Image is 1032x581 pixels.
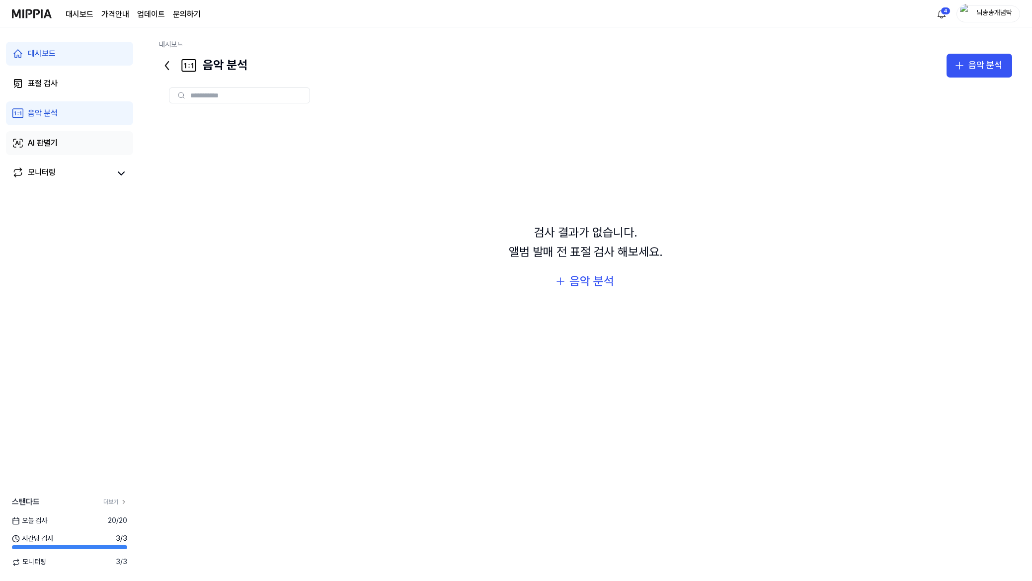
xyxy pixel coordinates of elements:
span: 모니터링 [12,557,46,567]
button: 음악 분석 [548,269,624,293]
span: 오늘 검사 [12,516,47,526]
div: 대시보드 [28,48,56,60]
div: 음악 분석 [968,58,1002,73]
div: 뇌송송개념탁 [975,8,1014,19]
a: 음악 분석 [6,101,133,125]
a: 대시보드 [66,8,93,20]
a: 문의하기 [173,8,201,20]
span: 시간당 검사 [12,534,53,544]
img: 알림 [936,8,948,20]
a: 대시보드 [6,42,133,66]
a: 대시보드 [159,40,183,48]
div: 표절 검사 [28,78,58,89]
div: 음악 분석 [159,54,247,78]
a: 업데이트 [137,8,165,20]
button: 음악 분석 [947,54,1012,78]
div: 음악 분석 [569,272,614,291]
button: 알림4 [934,6,950,22]
div: AI 판별기 [28,137,58,149]
div: 4 [941,7,951,15]
div: 검사 결과가 없습니다. 앨범 발매 전 표절 검사 해보세요. [509,223,663,261]
button: profile뇌송송개념탁 [956,5,1020,22]
span: 스탠다드 [12,496,40,508]
span: 3 / 3 [116,534,127,544]
a: 표절 검사 [6,72,133,95]
button: 가격안내 [101,8,129,20]
span: 3 / 3 [116,557,127,567]
a: 모니터링 [12,166,111,180]
a: AI 판별기 [6,131,133,155]
span: 20 / 20 [108,516,127,526]
img: profile [960,4,972,24]
div: 모니터링 [28,166,56,180]
div: 음악 분석 [28,107,58,119]
a: 더보기 [103,498,127,506]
